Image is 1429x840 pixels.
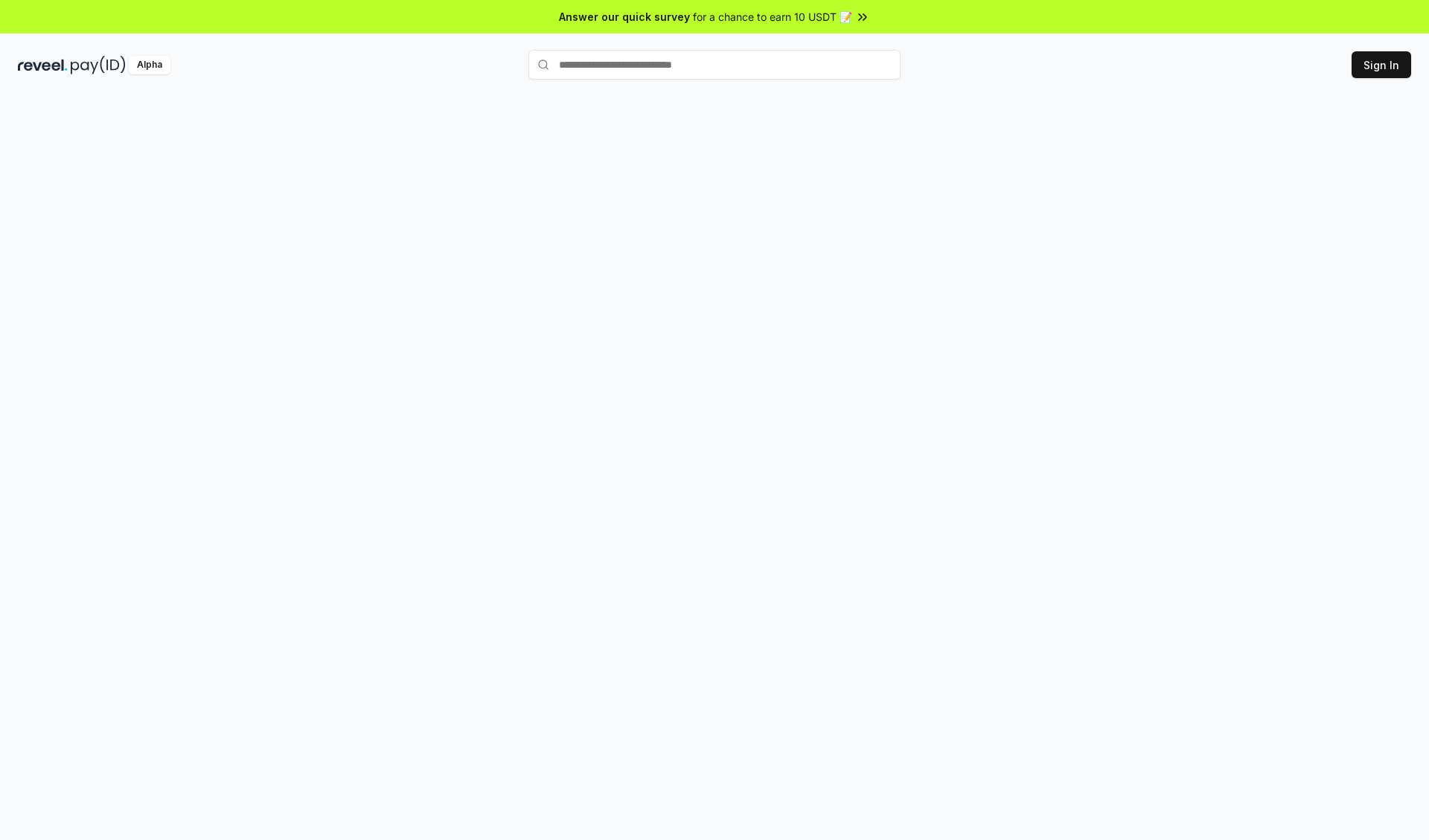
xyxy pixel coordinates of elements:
div: Alpha [129,56,170,74]
span: for a chance to earn 10 USDT 📝 [693,9,852,25]
span: Answer our quick survey [559,9,690,25]
button: Sign In [1352,51,1411,78]
img: reveel_dark [18,56,68,74]
img: pay_id [71,56,126,74]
